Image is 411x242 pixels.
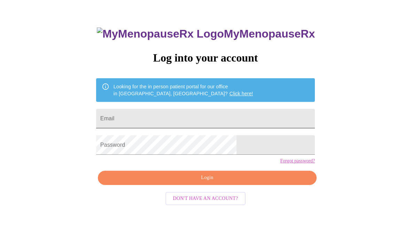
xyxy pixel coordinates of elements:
a: Don't have an account? [164,195,248,201]
img: MyMenopauseRx Logo [97,27,224,40]
a: Forgot password? [280,158,315,164]
div: Looking for the in person patient portal for our office in [GEOGRAPHIC_DATA], [GEOGRAPHIC_DATA]? [114,80,253,100]
h3: MyMenopauseRx [97,27,315,40]
button: Don't have an account? [165,192,246,205]
a: Click here! [230,91,253,96]
span: Don't have an account? [173,194,238,203]
span: Login [106,174,309,182]
h3: Log into your account [96,51,315,64]
button: Login [98,171,317,185]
